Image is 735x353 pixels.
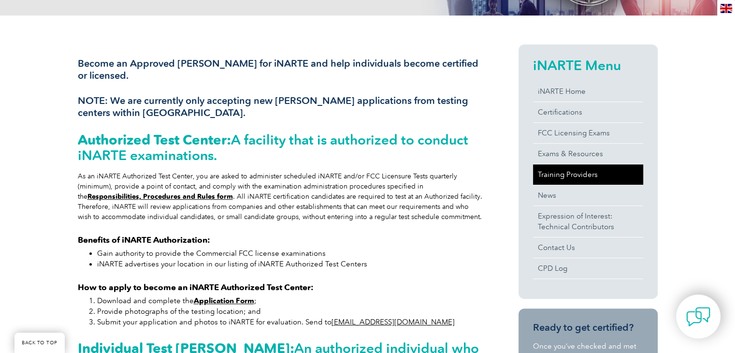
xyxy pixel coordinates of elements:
[533,102,643,122] a: Certifications
[78,282,314,292] strong: How to apply to become an iNARTE Authorized Test Center:
[78,171,484,222] div: As an iNARTE Authorized Test Center, you are asked to administer scheduled iNARTE and/or FCC Lice...
[533,58,643,73] h2: iNARTE Menu
[14,333,65,353] a: BACK TO TOP
[533,258,643,279] a: CPD Log
[78,132,231,148] strong: Authorized Test Center:
[533,81,643,102] a: iNARTE Home
[78,58,484,82] h3: Become an Approved [PERSON_NAME] for iNARTE and help individuals become certified or licensed.
[97,248,484,259] li: Gain authority to provide the Commercial FCC license examinations
[533,185,643,206] a: News
[97,259,484,269] li: iNARTE advertises your location in our listing of iNARTE Authorized Test Centers
[97,295,484,306] li: Download and complete the ;
[533,206,643,237] a: Expression of Interest:Technical Contributors
[194,296,254,305] a: Application Form
[533,322,643,334] h3: Ready to get certified?
[720,4,732,13] img: en
[78,95,484,119] h3: NOTE: We are currently only accepting new [PERSON_NAME] applications from testing centers within ...
[97,306,484,317] li: Provide photographs of the testing location; and
[78,235,210,245] strong: Benefits of iNARTE Authorization:
[533,144,643,164] a: Exams & Resources
[97,317,484,327] li: Submit your application and photos to iNARTE for evaluation. Send to
[87,192,233,201] a: Responsibilities, Procedures and Rules form
[533,237,643,258] a: Contact Us
[533,123,643,143] a: FCC Licensing Exams
[533,164,643,185] a: Training Providers
[331,318,455,326] a: [EMAIL_ADDRESS][DOMAIN_NAME]
[78,132,484,163] h2: A facility that is authorized to conduct iNARTE examinations.
[686,305,710,329] img: contact-chat.png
